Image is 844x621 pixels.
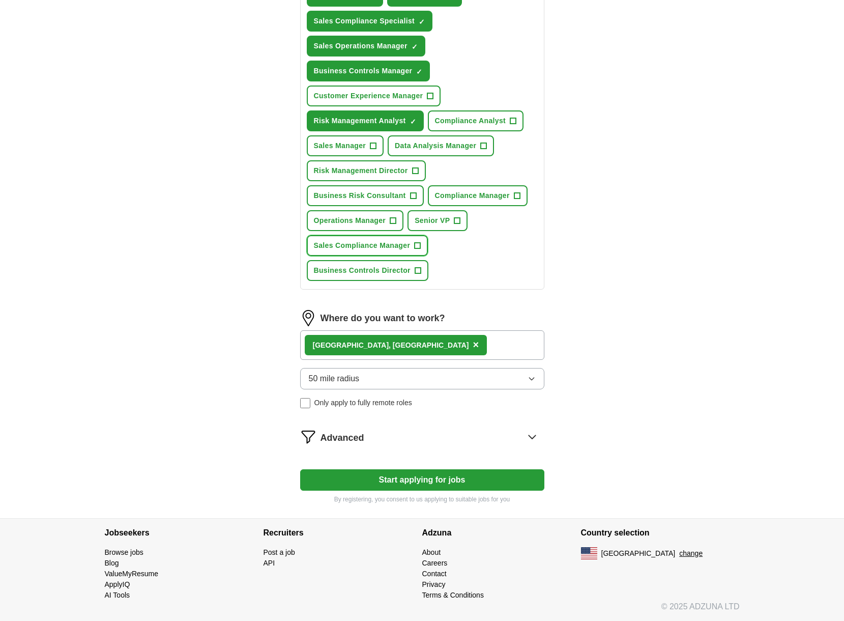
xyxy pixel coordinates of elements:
[307,36,425,57] button: Sales Operations Manager✓
[307,135,384,156] button: Sales Manager
[388,135,494,156] button: Data Analysis Manager
[307,86,441,106] button: Customer Experience Manager
[435,190,510,201] span: Compliance Manager
[416,68,422,76] span: ✓
[307,185,424,206] button: Business Risk Consultant
[105,548,143,556] a: Browse jobs
[422,559,448,567] a: Careers
[307,110,424,131] button: Risk Management Analyst✓
[314,190,406,201] span: Business Risk Consultant
[581,519,740,547] h4: Country selection
[314,41,408,51] span: Sales Operations Manager
[314,16,415,26] span: Sales Compliance Specialist
[314,265,411,276] span: Business Controls Director
[309,373,360,385] span: 50 mile radius
[422,591,484,599] a: Terms & Conditions
[410,118,416,126] span: ✓
[422,570,447,578] a: Contact
[314,398,412,408] span: Only apply to fully remote roles
[300,429,316,445] img: filter
[408,210,468,231] button: Senior VP
[307,260,428,281] button: Business Controls Director
[395,140,476,151] span: Data Analysis Manager
[314,165,408,176] span: Risk Management Director
[300,368,544,389] button: 50 mile radius
[473,339,479,350] span: ×
[105,591,130,599] a: AI Tools
[307,235,428,256] button: Sales Compliance Manager
[412,43,418,51] span: ✓
[264,559,275,567] a: API
[307,160,426,181] button: Risk Management Director
[415,215,450,226] span: Senior VP
[314,66,413,76] span: Business Controls Manager
[435,116,506,126] span: Compliance Analyst
[314,240,411,251] span: Sales Compliance Manager
[105,580,130,588] a: ApplyIQ
[422,548,441,556] a: About
[97,601,748,621] div: © 2025 ADZUNA LTD
[300,469,544,491] button: Start applying for jobs
[314,116,406,126] span: Risk Management Analyst
[422,580,446,588] a: Privacy
[307,210,404,231] button: Operations Manager
[314,215,386,226] span: Operations Manager
[105,570,159,578] a: ValueMyResume
[313,340,469,351] div: [GEOGRAPHIC_DATA], [GEOGRAPHIC_DATA]
[601,548,676,559] span: [GEOGRAPHIC_DATA]
[307,61,430,81] button: Business Controls Manager✓
[300,495,544,504] p: By registering, you consent to us applying to suitable jobs for you
[300,310,316,326] img: location.png
[473,337,479,353] button: ×
[428,110,524,131] button: Compliance Analyst
[300,398,310,408] input: Only apply to fully remote roles
[679,548,703,559] button: change
[314,91,423,101] span: Customer Experience Manager
[419,18,425,26] span: ✓
[307,11,433,32] button: Sales Compliance Specialist✓
[321,431,364,445] span: Advanced
[581,547,597,559] img: US flag
[428,185,528,206] button: Compliance Manager
[105,559,119,567] a: Blog
[264,548,295,556] a: Post a job
[314,140,366,151] span: Sales Manager
[321,312,445,325] label: Where do you want to work?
